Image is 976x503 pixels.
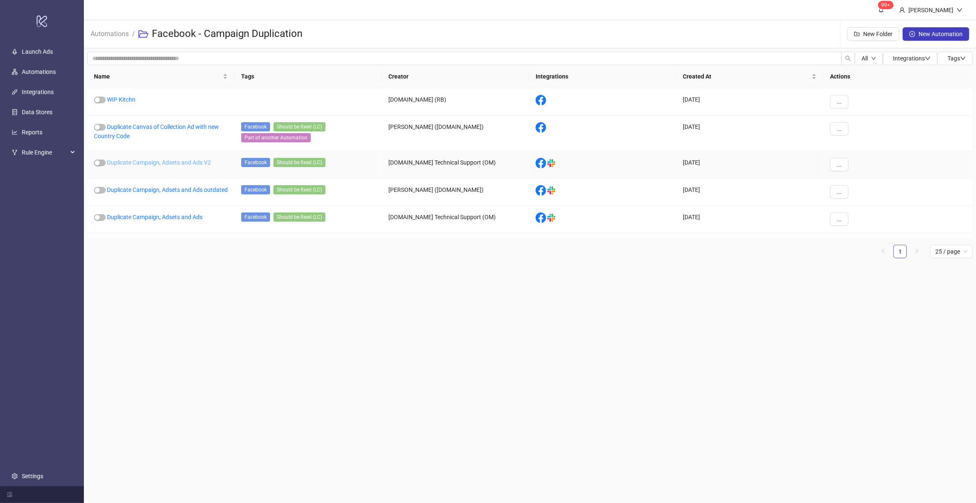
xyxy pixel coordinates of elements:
button: right [910,245,924,258]
span: plus-circle [909,31,915,37]
span: 25 / page [935,245,968,258]
span: Rule Engine [22,144,68,161]
span: ... [837,189,842,195]
div: [PERSON_NAME] ([DOMAIN_NAME]) [382,115,529,151]
li: Next Page [910,245,924,258]
span: Facebook [241,185,270,194]
a: Automations [89,29,130,38]
button: ... [830,158,848,171]
th: Actions [823,65,973,88]
li: Previous Page [877,245,890,258]
span: Created At [683,72,810,81]
a: Duplicate Campaign, Adsets and Ads V2 [107,159,211,166]
th: Integrations [529,65,676,88]
span: fork [12,149,18,155]
button: Alldown [855,52,883,65]
div: [DOMAIN_NAME] Technical Support (OM) [382,206,529,233]
span: ... [837,126,842,132]
a: WIP Kitchn [107,96,135,103]
span: Tags [947,55,966,62]
span: Should be fixed (LC) [273,185,325,194]
span: down [957,7,963,13]
span: Should be fixed (LC) [273,158,325,167]
span: Facebook [241,122,270,131]
div: [DATE] [676,206,823,233]
div: [PERSON_NAME] [905,5,957,15]
th: Created At [676,65,823,88]
span: Name [94,72,221,81]
span: down [925,55,931,61]
a: Reports [22,129,42,136]
span: right [914,249,919,254]
div: Page Size [930,245,973,258]
div: [PERSON_NAME] ([DOMAIN_NAME]) [382,178,529,206]
span: Facebook [241,212,270,222]
span: search [845,55,851,61]
a: Settings [22,473,43,479]
sup: 427 [878,1,894,9]
span: Should be fixed (LC) [273,122,325,131]
a: Duplicate Canvas of Collection Ad with new Country Code [94,123,219,139]
span: New Automation [919,31,963,37]
span: menu-fold [7,492,13,498]
span: bell [878,7,884,13]
span: folder-open [138,29,148,39]
button: Integrationsdown [883,52,937,65]
span: user [899,7,905,13]
span: New Folder [863,31,893,37]
div: [DATE] [676,115,823,151]
span: All [861,55,868,62]
div: [DATE] [676,151,823,178]
span: Integrations [893,55,931,62]
a: Data Stores [22,109,52,115]
a: Automations [22,68,56,75]
a: Launch Ads [22,48,53,55]
h3: Facebook - Campaign Duplication [152,27,302,41]
button: ... [830,95,848,108]
button: New Automation [903,27,969,41]
th: Name [87,65,234,88]
button: ... [830,185,848,199]
div: [DATE] [676,88,823,115]
button: New Folder [847,27,899,41]
a: Duplicate Campaign, Adsets and Ads outdated [107,186,228,193]
th: Creator [382,65,529,88]
th: Tags [234,65,382,88]
span: Should be fixed (LC) [273,212,325,222]
a: Duplicate Campaign, Adsets and Ads [107,214,203,220]
span: left [881,249,886,254]
div: [DOMAIN_NAME] (RB) [382,88,529,115]
span: ... [837,98,842,105]
button: left [877,245,890,258]
button: Tagsdown [937,52,973,65]
span: down [871,56,876,61]
div: [DATE] [676,178,823,206]
span: ... [837,216,842,223]
a: 1 [894,245,906,258]
button: ... [830,122,848,136]
span: folder-add [854,31,860,37]
li: / [132,21,135,47]
span: Part of another Automation [241,133,311,142]
span: down [960,55,966,61]
a: Integrations [22,89,54,95]
span: Facebook [241,158,270,167]
span: ... [837,161,842,168]
button: ... [830,212,848,226]
div: [DOMAIN_NAME] Technical Support (OM) [382,151,529,178]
